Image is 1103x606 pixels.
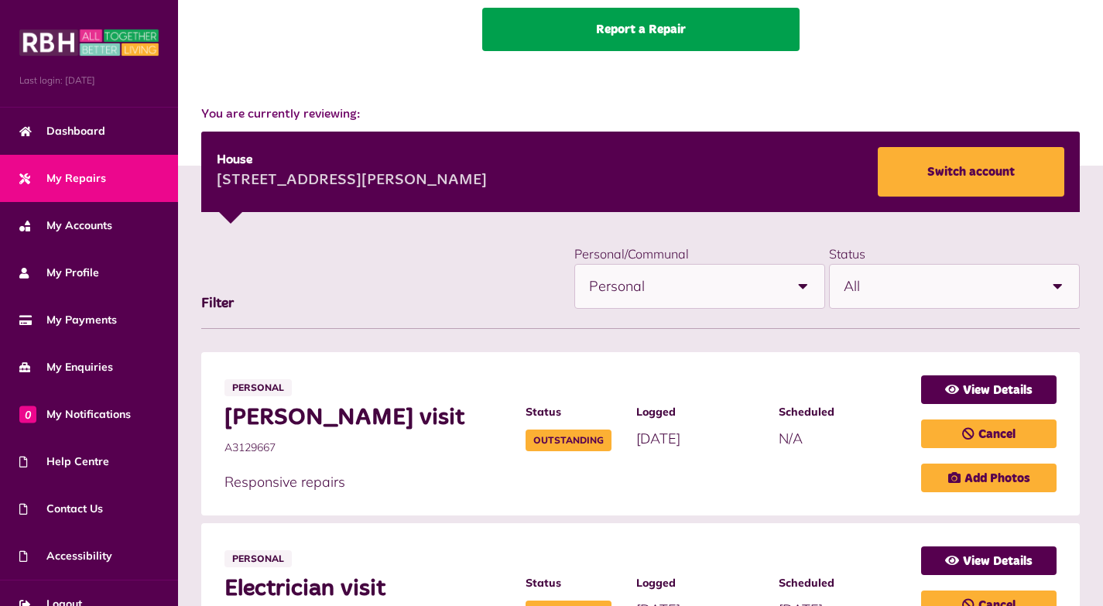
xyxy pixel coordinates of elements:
span: A3129667 [224,440,510,456]
span: My Notifications [19,406,131,423]
p: Responsive repairs [224,471,906,492]
a: View Details [921,546,1057,575]
span: You are currently reviewing: [201,105,1080,124]
span: Status [526,575,621,591]
a: Add Photos [921,464,1057,492]
span: Last login: [DATE] [19,74,159,87]
span: Logged [636,404,763,420]
span: My Repairs [19,170,106,187]
span: Personal [224,550,292,567]
span: My Accounts [19,217,112,234]
a: Report a Repair [482,8,800,51]
span: N/A [779,430,803,447]
label: Status [829,246,865,262]
span: My Enquiries [19,359,113,375]
span: Help Centre [19,454,109,470]
span: Contact Us [19,501,103,517]
span: Accessibility [19,548,112,564]
span: Status [526,404,621,420]
span: Outstanding [526,430,611,451]
span: 0 [19,406,36,423]
span: Scheduled [779,404,906,420]
span: Scheduled [779,575,906,591]
a: Switch account [878,147,1064,197]
label: Personal/Communal [574,246,689,262]
div: House [217,151,487,169]
span: [DATE] [636,430,680,447]
span: All [844,265,1036,308]
span: Personal [224,379,292,396]
span: Filter [201,296,234,310]
span: My Payments [19,312,117,328]
span: My Profile [19,265,99,281]
span: [PERSON_NAME] visit [224,404,510,432]
span: Electrician visit [224,575,510,603]
img: MyRBH [19,27,159,58]
span: Logged [636,575,763,591]
span: Personal [589,265,781,308]
a: Cancel [921,419,1057,448]
span: Dashboard [19,123,105,139]
div: [STREET_ADDRESS][PERSON_NAME] [217,169,487,193]
a: View Details [921,375,1057,404]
